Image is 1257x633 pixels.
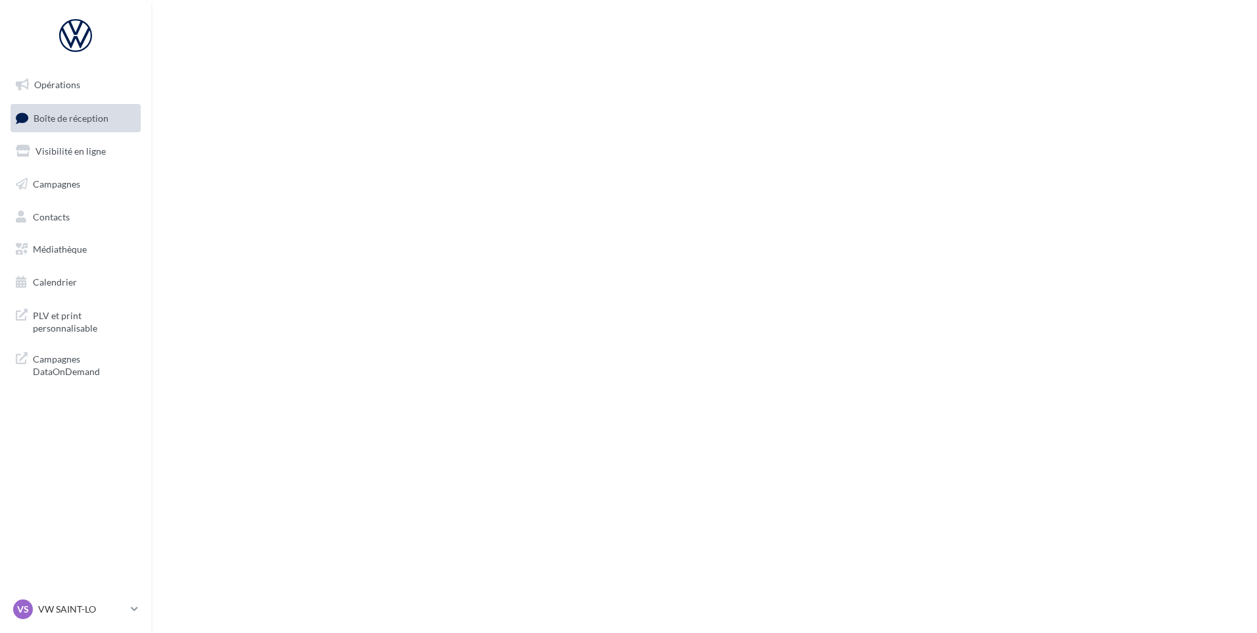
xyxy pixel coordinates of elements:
a: Visibilité en ligne [8,138,143,165]
span: Calendrier [33,276,77,288]
span: VS [17,603,29,616]
a: VS VW SAINT-LO [11,597,141,622]
a: Boîte de réception [8,104,143,132]
a: Campagnes DataOnDemand [8,345,143,384]
a: Campagnes [8,170,143,198]
a: Médiathèque [8,236,143,263]
span: Campagnes [33,178,80,190]
a: PLV et print personnalisable [8,301,143,340]
a: Contacts [8,203,143,231]
span: Contacts [33,211,70,222]
span: Boîte de réception [34,112,108,123]
span: Médiathèque [33,243,87,255]
span: Campagnes DataOnDemand [33,350,135,378]
a: Opérations [8,71,143,99]
span: Visibilité en ligne [36,145,106,157]
a: Calendrier [8,268,143,296]
span: Opérations [34,79,80,90]
span: PLV et print personnalisable [33,307,135,335]
p: VW SAINT-LO [38,603,126,616]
